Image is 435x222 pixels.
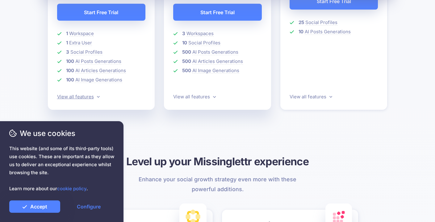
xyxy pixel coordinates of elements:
[290,94,332,100] a: View all features
[192,68,239,74] span: AI Image Generations
[9,200,60,213] a: Accept
[299,19,304,25] b: 25
[173,4,262,21] a: Start Free Trial
[66,40,68,46] b: 1
[9,145,114,193] span: This website (and some of its third-party tools) use cookies. These are important as they allow u...
[70,49,102,55] span: Social Profiles
[75,68,126,74] span: AI Articles Generations
[305,29,351,35] span: AI Posts Generations
[57,186,86,191] a: cookie policy
[57,94,100,100] a: View all features
[186,31,214,37] span: Workspaces
[66,77,74,83] b: 100
[305,19,337,26] span: Social Profiles
[173,94,216,100] a: View all features
[299,29,303,35] b: 10
[182,40,187,46] b: 10
[9,128,114,139] span: We use cookies
[69,31,94,37] span: Workspace
[66,58,74,64] b: 100
[188,40,220,46] span: Social Profiles
[182,49,191,55] b: 500
[66,31,68,36] b: 1
[75,58,121,64] span: AI Posts Generations
[57,4,146,21] a: Start Free Trial
[66,49,69,55] b: 3
[192,58,243,64] span: AI Articles Generations
[48,154,387,168] h3: Level up your Missinglettr experience
[75,77,122,83] span: AI Image Generations
[135,175,300,194] p: Enhance your social growth strategy even more with these powerful additions.
[66,68,74,73] b: 100
[182,31,185,36] b: 3
[63,200,114,213] a: Configure
[192,49,238,55] span: AI Posts Generations
[182,68,191,73] b: 500
[69,40,92,46] span: Extra User
[182,58,191,64] b: 500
